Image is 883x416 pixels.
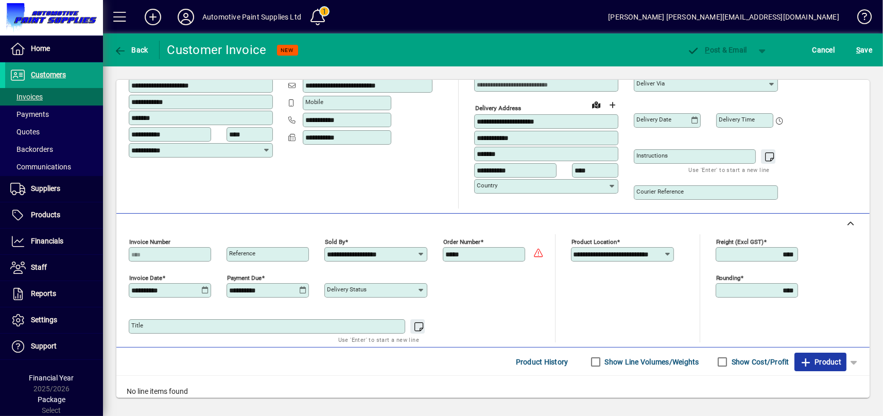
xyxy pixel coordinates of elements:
[477,182,497,189] mat-label: Country
[854,41,875,59] button: Save
[608,9,839,25] div: [PERSON_NAME] [PERSON_NAME][EMAIL_ADDRESS][DOMAIN_NAME]
[5,176,103,202] a: Suppliers
[719,116,755,123] mat-label: Delivery time
[5,334,103,359] a: Support
[10,110,49,118] span: Payments
[31,342,57,350] span: Support
[10,163,71,171] span: Communications
[31,237,63,245] span: Financials
[5,307,103,333] a: Settings
[29,374,74,382] span: Financial Year
[31,211,60,219] span: Products
[5,106,103,123] a: Payments
[800,354,841,370] span: Product
[443,238,480,246] mat-label: Order number
[38,395,65,404] span: Package
[636,116,671,123] mat-label: Delivery date
[325,238,345,246] mat-label: Sold by
[5,141,103,158] a: Backorders
[31,263,47,271] span: Staff
[136,8,169,26] button: Add
[516,354,568,370] span: Product History
[812,42,835,58] span: Cancel
[10,145,53,153] span: Backorders
[5,123,103,141] a: Quotes
[636,152,668,159] mat-label: Instructions
[687,46,747,54] span: ost & Email
[31,44,50,53] span: Home
[227,274,262,282] mat-label: Payment due
[31,184,60,193] span: Suppliers
[129,238,170,246] mat-label: Invoice number
[5,36,103,62] a: Home
[636,188,684,195] mat-label: Courier Reference
[338,334,419,345] mat-hint: Use 'Enter' to start a new line
[716,274,741,282] mat-label: Rounding
[5,158,103,176] a: Communications
[603,357,699,367] label: Show Line Volumes/Weights
[167,42,267,58] div: Customer Invoice
[716,238,764,246] mat-label: Freight (excl GST)
[5,88,103,106] a: Invoices
[10,128,40,136] span: Quotes
[636,80,665,87] mat-label: Deliver via
[31,316,57,324] span: Settings
[10,93,43,101] span: Invoices
[5,202,103,228] a: Products
[5,229,103,254] a: Financials
[281,47,294,54] span: NEW
[604,97,621,113] button: Choose address
[682,41,752,59] button: Post & Email
[572,238,617,246] mat-label: Product location
[705,46,710,54] span: P
[512,353,573,371] button: Product History
[229,250,255,257] mat-label: Reference
[114,46,148,54] span: Back
[202,9,301,25] div: Automotive Paint Supplies Ltd
[31,289,56,298] span: Reports
[689,164,770,176] mat-hint: Use 'Enter' to start a new line
[131,322,143,329] mat-label: Title
[856,42,872,58] span: ave
[810,41,838,59] button: Cancel
[588,96,604,113] a: View on map
[5,281,103,307] a: Reports
[111,41,151,59] button: Back
[794,353,846,371] button: Product
[327,286,367,293] mat-label: Delivery status
[129,274,162,282] mat-label: Invoice date
[103,41,160,59] app-page-header-button: Back
[116,376,870,407] div: No line items found
[31,71,66,79] span: Customers
[305,98,323,106] mat-label: Mobile
[169,8,202,26] button: Profile
[730,357,789,367] label: Show Cost/Profit
[856,46,860,54] span: S
[5,255,103,281] a: Staff
[850,2,870,36] a: Knowledge Base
